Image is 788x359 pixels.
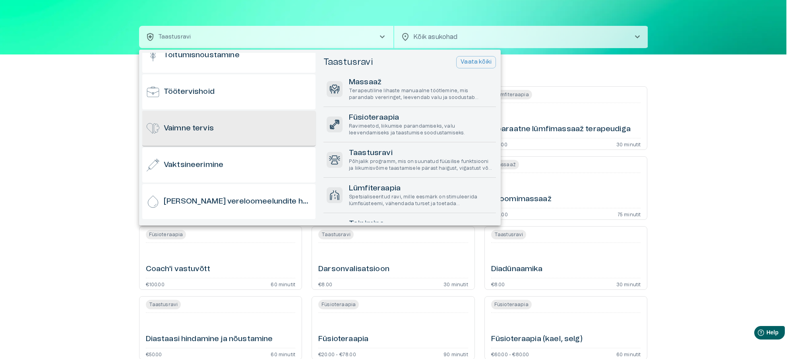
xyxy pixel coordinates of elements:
[461,58,492,66] p: Vaata kõiki
[323,56,373,68] h5: Taastusravi
[349,148,493,159] h6: Taastusravi
[456,56,496,68] button: Vaata kõiki
[349,219,493,229] h6: Teipimine
[349,158,493,172] p: Põhjalik programm, mis on suunatud füüsilise funktsiooni ja liikumisvõime taastamisele pärast hai...
[349,183,493,194] h6: Lümfiteraapia
[349,87,493,101] p: Terapeutiline lihaste manuaalne töötlemine, mis parandab vereringet, leevendab valu ja soodustab ...
[164,160,223,171] h6: Vaktsineerimine
[164,87,215,97] h6: Töötervishoid
[349,113,493,123] h6: Füsioteraapia
[164,196,312,207] h6: [PERSON_NAME] vereloomeelundite haigused
[164,50,240,61] h6: Toitumisnõustamine
[349,194,493,207] p: Spetsialiseeritud ravi, mille eesmärk on stimuleerida lümfisüsteemi, vähendada turset ja toetada ...
[726,323,788,345] iframe: Help widget launcher
[164,123,214,134] h6: Vaimne tervis
[349,77,493,88] h6: Massaaž
[349,123,493,136] p: Ravimeetod, liikumise parandamiseks, valu leevendamiseks ja taastumise soodustamiseks.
